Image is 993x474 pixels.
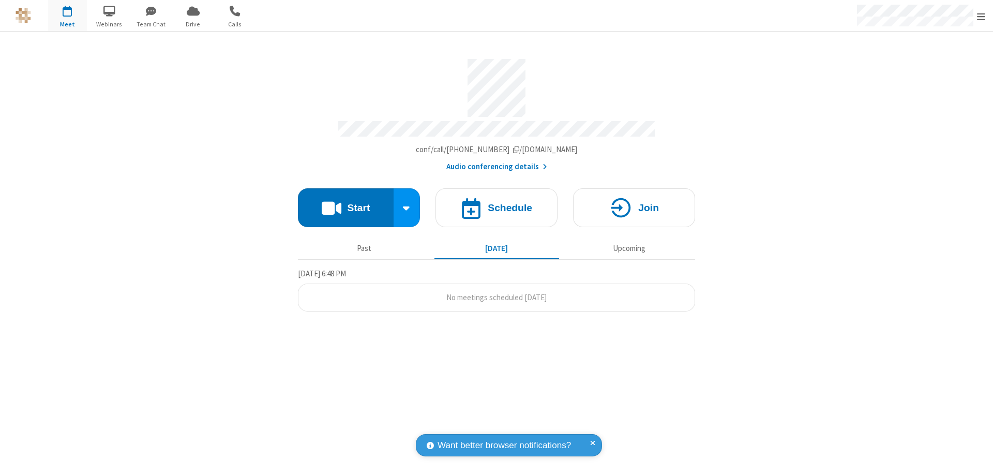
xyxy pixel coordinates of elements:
[132,20,171,29] span: Team Chat
[573,188,695,227] button: Join
[347,203,370,213] h4: Start
[216,20,254,29] span: Calls
[298,268,695,312] section: Today's Meetings
[416,144,578,156] button: Copy my meeting room linkCopy my meeting room link
[416,144,578,154] span: Copy my meeting room link
[174,20,213,29] span: Drive
[434,239,559,258] button: [DATE]
[638,203,659,213] h4: Join
[298,188,394,227] button: Start
[16,8,31,23] img: QA Selenium DO NOT DELETE OR CHANGE
[446,161,547,173] button: Audio conferencing details
[394,188,420,227] div: Start conference options
[438,439,571,452] span: Want better browser notifications?
[298,51,695,173] section: Account details
[567,239,691,258] button: Upcoming
[298,269,346,278] span: [DATE] 6:48 PM
[90,20,129,29] span: Webinars
[48,20,87,29] span: Meet
[302,239,427,258] button: Past
[446,292,547,302] span: No meetings scheduled [DATE]
[488,203,532,213] h4: Schedule
[435,188,558,227] button: Schedule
